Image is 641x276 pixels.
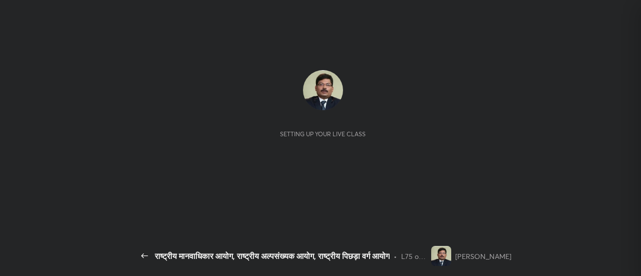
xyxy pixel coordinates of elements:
div: • [394,251,397,261]
div: L75 of पीएसआईआर वैकल्पिक पेपर पर पूरा पाठ्यक्रम - भाग I [401,251,428,261]
div: Setting up your live class [280,130,366,138]
div: राष्ट्रीय मानवाधिकार आयोग, राष्ट्रीय अल्पसंख्यक आयोग, राष्ट्रीय पिछड़ा वर्ग आयोग [155,250,390,262]
div: [PERSON_NAME] [455,251,511,261]
img: 16f2c636641f46738db132dff3252bf4.jpg [431,246,451,266]
img: 16f2c636641f46738db132dff3252bf4.jpg [303,70,343,110]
